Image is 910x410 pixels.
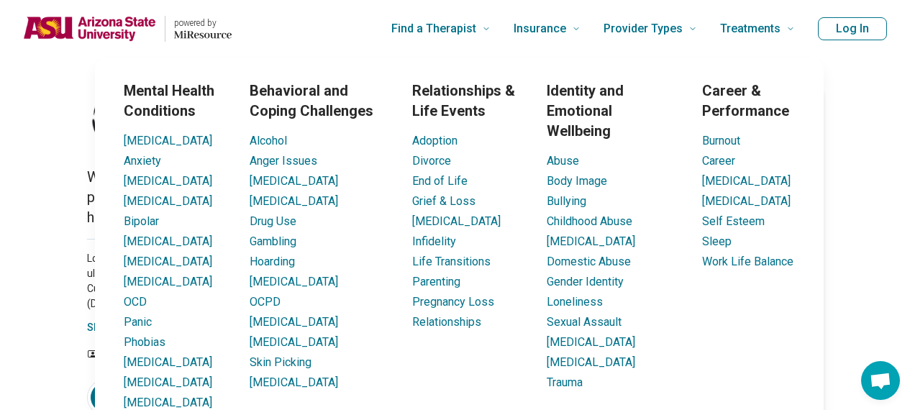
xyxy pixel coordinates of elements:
a: Gender Identity [547,275,624,288]
a: [MEDICAL_DATA] [250,315,338,329]
a: Pregnancy Loss [412,295,494,309]
a: Abuse [547,154,579,168]
a: [MEDICAL_DATA] [250,194,338,208]
h3: Behavioral and Coping Challenges [250,81,389,121]
a: [MEDICAL_DATA] [412,214,501,228]
a: [MEDICAL_DATA] [124,375,212,389]
a: [MEDICAL_DATA] [124,275,212,288]
a: [MEDICAL_DATA] [702,174,791,188]
a: Anger Issues [250,154,317,168]
a: [MEDICAL_DATA] [250,174,338,188]
a: Loneliness [547,295,603,309]
a: Home page [23,6,232,52]
a: Sleep [702,234,732,248]
a: [MEDICAL_DATA] [250,335,338,349]
span: Find a Therapist [391,19,476,39]
a: [MEDICAL_DATA] [124,355,212,369]
a: [MEDICAL_DATA] [124,255,212,268]
a: Domestic Abuse [547,255,631,268]
a: Divorce [412,154,451,168]
a: End of Life [412,174,468,188]
a: Grief & Loss [412,194,476,208]
h3: Relationships & Life Events [412,81,524,121]
a: [MEDICAL_DATA] [250,375,338,389]
a: Life Transitions [412,255,491,268]
a: Phobias [124,335,165,349]
a: [MEDICAL_DATA] [547,355,635,369]
a: Gambling [250,234,296,248]
a: [MEDICAL_DATA] [250,275,338,288]
a: Bullying [547,194,586,208]
a: [MEDICAL_DATA] [124,174,212,188]
a: Sexual Assault [547,315,622,329]
a: [MEDICAL_DATA] [124,234,212,248]
a: Infidelity [412,234,456,248]
a: [MEDICAL_DATA] [547,234,635,248]
a: Trauma [547,375,583,389]
a: [MEDICAL_DATA] [124,396,212,409]
a: Career [702,154,735,168]
a: Skin Picking [250,355,311,369]
h3: Identity and Emotional Wellbeing [547,81,679,141]
a: Hoarding [250,255,295,268]
span: Provider Types [604,19,683,39]
div: Find a Therapist [9,58,910,403]
a: Self Esteem [702,214,765,228]
a: Anxiety [124,154,161,168]
h3: Career & Performance [702,81,795,121]
span: Insurance [514,19,566,39]
a: [MEDICAL_DATA] [702,194,791,208]
a: [MEDICAL_DATA] [547,335,635,349]
a: Relationships [412,315,481,329]
a: Childhood Abuse [547,214,632,228]
a: Bipolar [124,214,159,228]
div: Open chat [861,361,900,400]
a: [MEDICAL_DATA] [124,134,212,147]
a: Drug Use [250,214,296,228]
span: Treatments [720,19,781,39]
button: Log In [818,17,887,40]
a: Panic [124,315,152,329]
a: Parenting [412,275,460,288]
h3: Mental Health Conditions [124,81,227,121]
a: OCPD [250,295,281,309]
p: powered by [174,17,232,29]
a: OCD [124,295,147,309]
a: Body Image [547,174,607,188]
a: Work Life Balance [702,255,793,268]
a: Alcohol [250,134,287,147]
a: Burnout [702,134,740,147]
a: Adoption [412,134,458,147]
a: [MEDICAL_DATA] [124,194,212,208]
